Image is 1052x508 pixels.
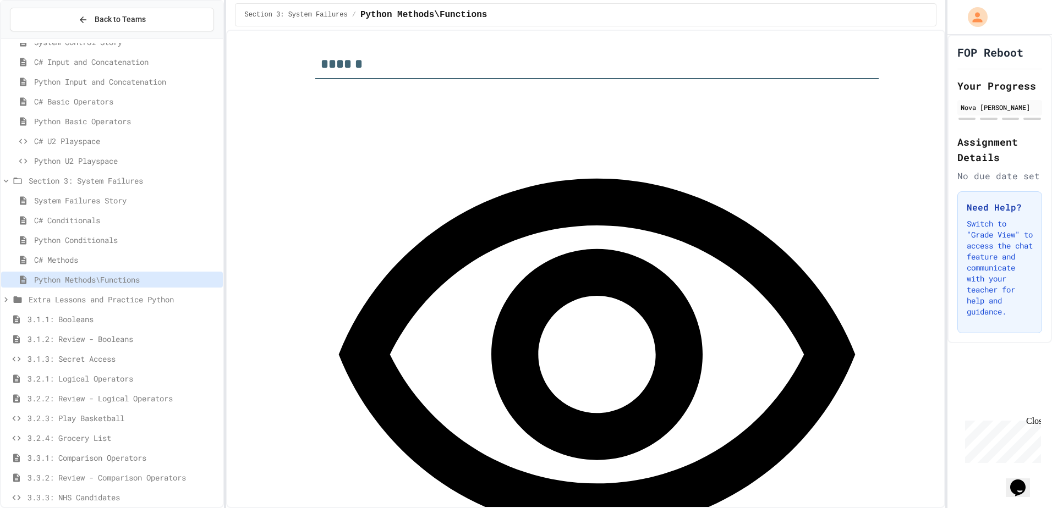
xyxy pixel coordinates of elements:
[34,195,218,206] span: System Failures Story
[967,201,1033,214] h3: Need Help?
[244,10,347,19] span: Section 3: System Failures
[28,313,218,325] span: 3.1.1: Booleans
[956,4,990,30] div: My Account
[34,155,218,167] span: Python U2 Playspace
[28,432,218,444] span: 3.2.4: Grocery List
[34,274,218,285] span: Python Methods\Functions
[961,416,1041,463] iframe: chat widget
[1006,464,1041,497] iframe: chat widget
[28,472,218,483] span: 3.3.2: Review - Comparison Operators
[29,294,218,305] span: Extra Lessons and Practice Python
[34,56,218,68] span: C# Input and Concatenation
[28,373,218,384] span: 3.2.1: Logical Operators
[34,254,218,266] span: C# Methods
[28,492,218,503] span: 3.3.3: NHS Candidates
[957,134,1042,165] h2: Assignment Details
[28,393,218,404] span: 3.2.2: Review - Logical Operators
[34,115,218,127] span: Python Basic Operators
[34,96,218,107] span: C# Basic Operators
[28,452,218,463] span: 3.3.1: Comparison Operators
[28,353,218,365] span: 3.1.3: Secret Access
[352,10,356,19] span: /
[961,102,1039,112] div: Nova [PERSON_NAME]
[957,78,1042,93] h2: Your Progress
[28,412,218,424] span: 3.2.3: Play Basketball
[10,8,214,31] button: Back to Teams
[34,234,218,246] span: Python Conditionals
[4,4,76,70] div: Chat with us now!Close
[95,14,146,25] span: Back to Teams
[34,135,218,147] span: C# U2 Playspace
[34,214,218,226] span: C# Conditionals
[957,45,1023,60] h1: FOP Reboot
[28,333,218,345] span: 3.1.2: Review - Booleans
[34,76,218,87] span: Python Input and Concatenation
[957,169,1042,183] div: No due date set
[967,218,1033,317] p: Switch to "Grade View" to access the chat feature and communicate with your teacher for help and ...
[360,8,487,21] span: Python Methods\Functions
[29,175,218,186] span: Section 3: System Failures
